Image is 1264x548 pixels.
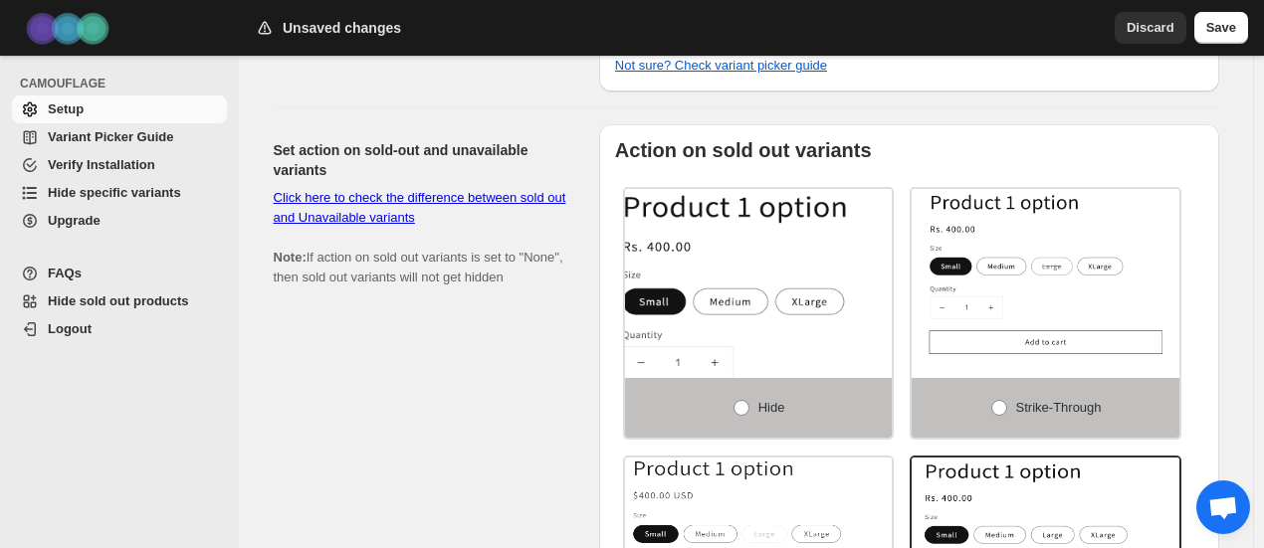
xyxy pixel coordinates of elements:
span: Hide specific variants [48,185,181,200]
span: CAMOUFLAGE [20,76,229,91]
span: Setup [48,101,84,116]
img: Strike-through [912,189,1179,358]
a: Verify Installation [12,151,227,179]
span: Hide [758,400,785,415]
a: FAQs [12,260,227,287]
span: Strike-through [1016,400,1102,415]
a: Logout [12,315,227,343]
span: Upgrade [48,213,101,228]
span: Variant Picker Guide [48,129,173,144]
b: Note: [274,250,307,265]
span: Save [1206,18,1236,38]
button: Discard [1115,12,1186,44]
h2: Set action on sold-out and unavailable variants [274,140,567,180]
a: Hide sold out products [12,287,227,315]
img: Hide [598,185,999,439]
span: Discard [1127,18,1174,38]
h2: Unsaved changes [283,18,401,38]
div: Open chat [1196,480,1250,534]
b: Action on sold out variants [615,139,872,161]
button: Save [1194,12,1248,44]
span: Verify Installation [48,157,155,172]
a: Upgrade [12,207,227,235]
span: FAQs [48,266,82,280]
span: If action on sold out variants is set to "None", then sold out variants will not get hidden [274,190,566,284]
a: Click here to check the difference between sold out and Unavailable variants [274,190,566,225]
a: Variant Picker Guide [12,123,227,151]
span: Logout [48,321,92,336]
span: Hide sold out products [48,293,189,308]
a: Hide specific variants [12,179,227,207]
a: Not sure? Check variant picker guide [615,58,827,73]
a: Setup [12,95,227,123]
